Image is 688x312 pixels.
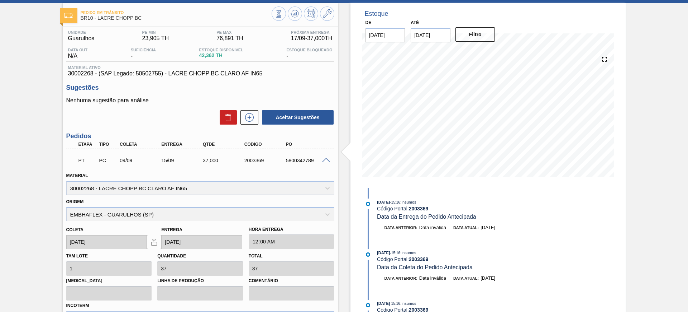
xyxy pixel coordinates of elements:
[131,48,156,52] span: Suficiência
[409,206,429,211] strong: 2003369
[66,235,147,249] input: dd/mm/yyyy
[216,30,243,34] span: PE MAX
[66,227,83,232] label: Coleta
[377,264,473,270] span: Data da Coleta do Pedido Antecipada
[481,225,495,230] span: [DATE]
[150,238,158,246] img: locked
[419,275,446,281] span: Data inválida
[118,142,164,147] div: Coleta
[81,10,272,15] span: Pedido em Trânsito
[66,48,90,59] div: N/A
[365,28,405,42] input: dd/mm/yyyy
[366,202,370,206] img: atual
[365,10,388,18] div: Estoque
[159,158,206,163] div: 15/09/2025
[216,110,237,125] div: Excluir Sugestões
[97,158,119,163] div: Pedido de Compra
[390,251,400,255] span: - 15:16
[66,199,84,204] label: Origem
[365,20,372,25] label: De
[377,256,547,262] div: Código Portal:
[77,142,98,147] div: Etapa
[286,48,332,52] span: Estoque Bloqueado
[390,302,400,306] span: - 15:16
[161,235,242,249] input: dd/mm/yyyy
[411,28,450,42] input: dd/mm/yyyy
[216,35,243,42] span: 76,891 TH
[377,301,390,306] span: [DATE]
[147,235,161,249] button: locked
[249,253,263,259] label: Total
[159,142,206,147] div: Entrega
[66,276,152,286] label: [MEDICAL_DATA]
[97,142,119,147] div: Tipo
[366,252,370,257] img: atual
[68,30,95,34] span: Unidade
[377,206,547,211] div: Código Portal:
[66,303,89,308] label: Incoterm
[157,253,186,259] label: Quantidade
[284,158,331,163] div: 5800342789
[481,275,495,281] span: [DATE]
[118,158,164,163] div: 09/09/2025
[68,35,95,42] span: Guarulhos
[384,276,417,280] span: Data anterior:
[142,35,169,42] span: 23,905 TH
[81,15,272,21] span: BR10 - LACRE CHOPP BC
[77,153,98,168] div: Pedido em Trânsito
[409,256,429,262] strong: 2003369
[390,200,400,204] span: - 15:16
[66,84,334,92] h3: Sugestões
[68,65,333,70] span: Material ativo
[66,97,334,104] p: Nenhuma sugestão para análise
[453,276,479,280] span: Data atual:
[243,158,289,163] div: 2003369
[199,53,243,58] span: 42,362 TH
[157,276,243,286] label: Linha de Produção
[201,142,248,147] div: Qtde
[400,200,416,204] span: : Insumos
[455,27,495,42] button: Filtro
[66,173,88,178] label: Material
[377,200,390,204] span: [DATE]
[377,214,476,220] span: Data da Entrega do Pedido Antecipada
[320,6,334,21] button: Ir ao Master Data / Geral
[411,20,419,25] label: Até
[400,301,416,306] span: : Insumos
[384,225,417,230] span: Data anterior:
[453,225,479,230] span: Data atual:
[237,110,258,125] div: Nova sugestão
[400,251,416,255] span: : Insumos
[366,303,370,307] img: atual
[291,35,333,42] span: 17/09 - 37,000 TH
[161,227,182,232] label: Entrega
[249,276,334,286] label: Comentário
[68,70,333,77] span: 30002268 - (SAP Legado: 50502755) - LACRE CHOPP BC CLARO AF IN65
[129,48,158,59] div: -
[243,142,289,147] div: Código
[285,48,334,59] div: -
[78,158,96,163] p: PT
[249,224,334,235] label: Hora Entrega
[304,6,318,21] button: Programar Estoque
[66,132,334,140] h3: Pedidos
[68,48,88,52] span: Data out
[288,6,302,21] button: Atualizar Gráfico
[377,251,390,255] span: [DATE]
[201,158,248,163] div: 37,000
[258,110,334,125] div: Aceitar Sugestões
[142,30,169,34] span: PE MIN
[284,142,331,147] div: PO
[419,225,446,230] span: Data inválida
[199,48,243,52] span: Estoque Disponível
[66,253,88,259] label: Tam lote
[291,30,333,34] span: Próxima Entrega
[262,110,334,125] button: Aceitar Sugestões
[272,6,286,21] button: Visão Geral dos Estoques
[64,13,73,18] img: Ícone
